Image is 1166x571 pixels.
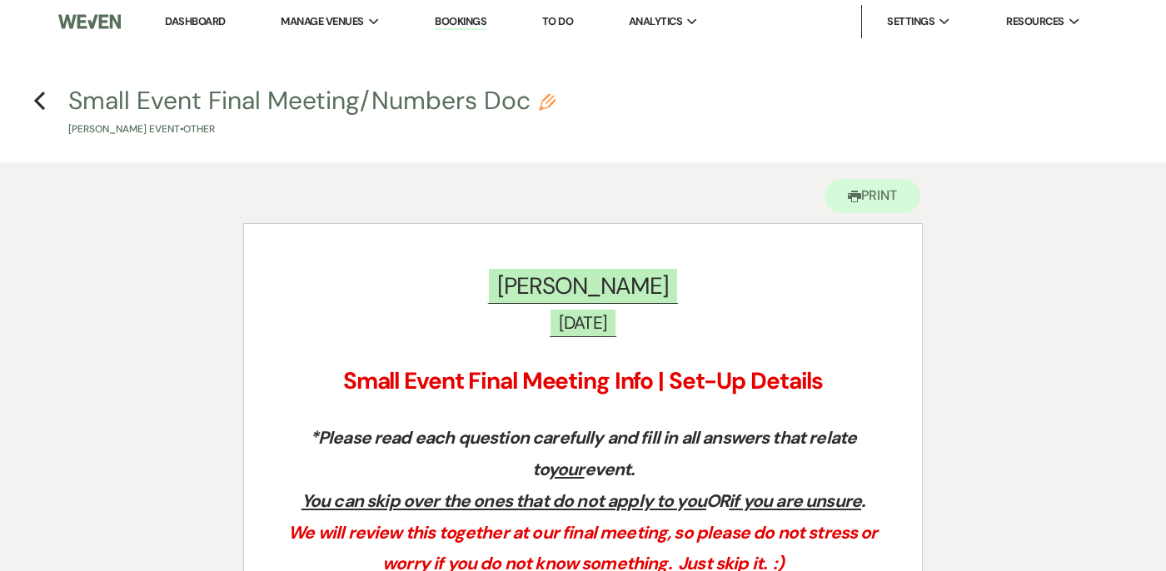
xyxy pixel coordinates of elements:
[310,426,860,481] em: *Please read each question carefully and fill in all answers that relate to event.
[548,458,585,481] u: your
[549,308,617,337] span: [DATE]
[165,14,225,28] a: Dashboard
[487,267,678,304] span: [PERSON_NAME]
[542,14,573,28] a: To Do
[629,13,682,30] span: Analytics
[343,365,823,396] strong: Small Event Final Meeting Info | Set-Up Details
[1006,13,1064,30] span: Resources
[825,179,920,213] button: Print
[58,4,121,39] img: Weven Logo
[281,13,363,30] span: Manage Venues
[887,13,934,30] span: Settings
[435,14,486,30] a: Bookings
[68,122,556,137] p: [PERSON_NAME] Event • Other
[68,88,556,137] button: Small Event Final Meeting/Numbers Doc[PERSON_NAME] Event•Other
[301,489,706,513] u: You can skip over the ones that do not apply to you
[729,489,861,513] u: if you are unsure
[301,489,865,513] em: OR .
